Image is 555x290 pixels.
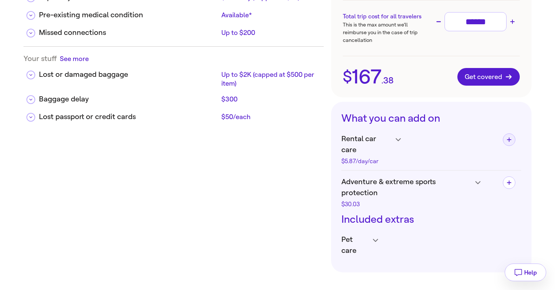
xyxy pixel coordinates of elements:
[221,28,318,37] div: Up to $200
[341,234,515,256] h4: Pet care
[221,112,318,121] div: $50/each
[341,158,392,164] div: $5.87
[23,4,324,21] div: Pre-existing medical conditionAvailable*
[457,68,520,86] button: Get covered
[503,176,515,189] button: Add Adventure & extreme sports protection
[221,70,318,88] div: Up to $2K (capped at $500 per item)
[352,67,381,87] span: 167
[341,112,521,125] h3: What you can add on
[221,95,318,104] div: $300
[508,17,517,26] button: Increase trip cost
[341,234,369,256] span: Pet care
[221,11,318,19] div: Available*
[23,88,324,105] div: Baggage delay$300
[23,105,324,123] div: Lost passport or credit cards$50/each
[341,176,497,207] h4: Adventure & extreme sports protection$30.03
[23,63,324,88] div: Lost or damaged baggageUp to $2K (capped at $500 per item)
[39,69,218,80] div: Lost or damaged baggage
[503,133,515,146] button: Add Rental car care
[343,69,352,85] span: $
[39,111,218,122] div: Lost passport or credit cards
[524,269,537,276] span: Help
[39,94,218,105] div: Baggage delay
[448,15,503,28] input: Trip cost
[465,73,512,80] span: Get covered
[341,213,521,226] h3: Included extras
[341,176,472,198] span: Adventure & extreme sports protection
[60,54,89,63] button: See more
[505,264,546,281] button: Help
[39,10,218,21] div: Pre-existing medical condition
[341,201,472,207] div: $30.03
[383,76,393,85] span: 38
[39,27,218,38] div: Missed connections
[341,133,392,155] span: Rental car care
[356,158,378,165] span: /day/car
[434,17,443,26] button: Decrease trip cost
[23,21,324,39] div: Missed connectionsUp to $200
[381,76,383,85] span: .
[343,21,431,44] p: This is the max amount we’ll reimburse you in the case of trip cancellation
[341,133,497,164] h4: Rental car care$5.87/day/car
[343,12,431,21] h3: Total trip cost for all travelers
[23,54,324,63] div: Your stuff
